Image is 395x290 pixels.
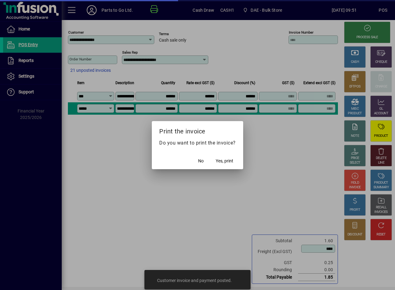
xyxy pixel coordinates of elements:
button: No [191,156,211,167]
h2: Print the invoice [152,121,243,139]
button: Yes, print [213,156,236,167]
span: Yes, print [216,158,233,164]
p: Do you want to print the invoice? [159,139,236,147]
span: No [198,158,204,164]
